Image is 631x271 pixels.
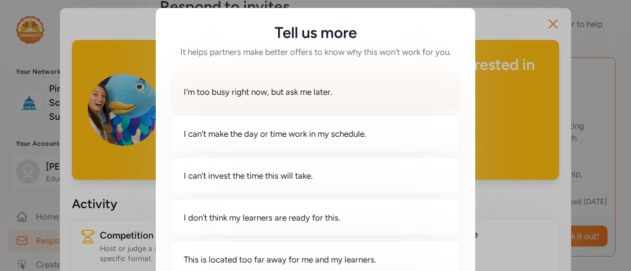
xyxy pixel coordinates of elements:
[184,254,376,266] span: This is located too far away for me and my learners.
[184,86,332,98] span: I'm too busy right now, but ask me later.
[184,170,313,182] span: I can't invest the time this will take.
[184,128,366,140] span: I can't make the day or time work in my schedule.
[172,46,459,58] h6: It helps partners make better offers to know why this won't work for you.
[172,24,459,42] h5: Tell us more
[184,212,340,224] span: I don't think my learners are ready for this.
